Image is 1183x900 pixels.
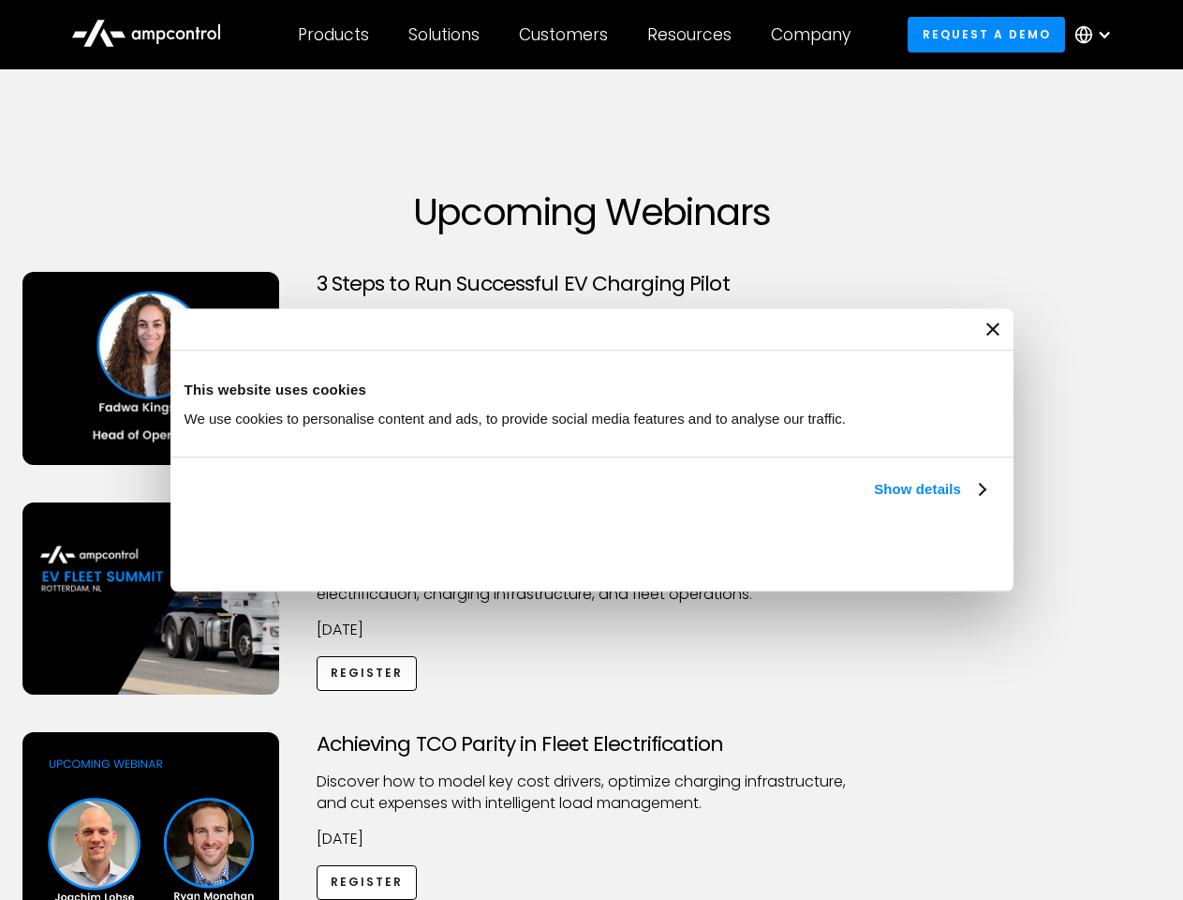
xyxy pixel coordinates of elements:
[408,24,480,45] div: Solutions
[519,24,608,45] div: Customers
[22,189,1161,234] h1: Upcoming Webinars
[317,272,867,296] h3: 3 Steps to Run Successful EV Charging Pilot
[317,656,418,691] a: Register
[771,24,850,45] div: Company
[185,379,999,401] div: This website uses cookies
[908,17,1065,52] a: Request a demo
[317,732,867,757] h3: Achieving TCO Parity in Fleet Electrification
[317,865,418,900] a: Register
[298,24,369,45] div: Products
[185,411,847,427] span: We use cookies to personalise content and ads, to provide social media features and to analyse ou...
[723,522,992,577] button: Okay
[647,24,732,45] div: Resources
[317,829,867,849] p: [DATE]
[874,478,984,501] a: Show details
[317,620,867,640] p: [DATE]
[986,322,999,336] button: Close banner
[317,772,867,814] p: Discover how to model key cost drivers, optimize charging infrastructure, and cut expenses with i...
